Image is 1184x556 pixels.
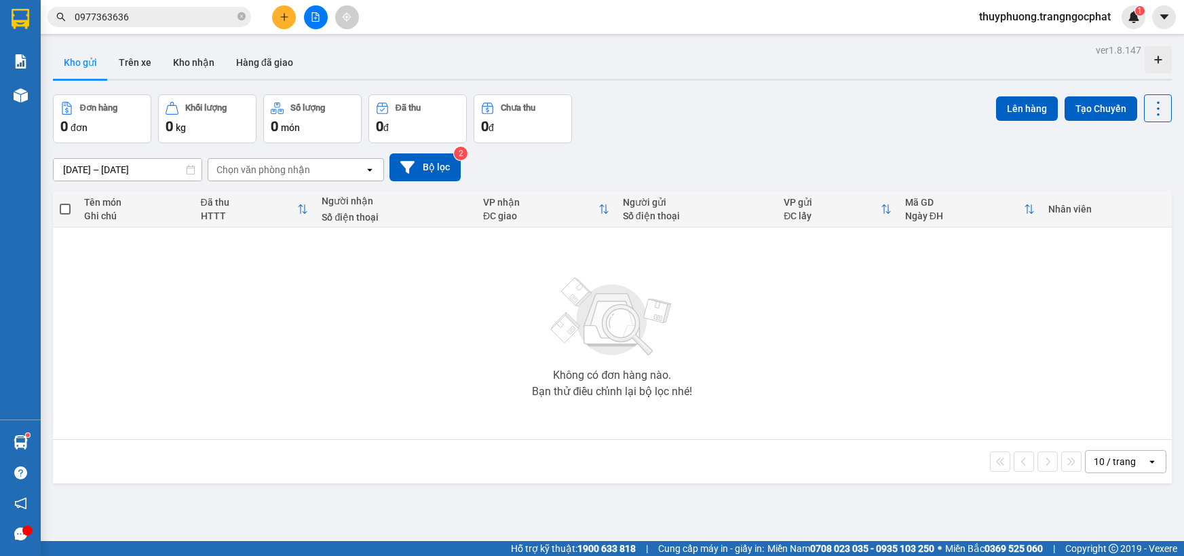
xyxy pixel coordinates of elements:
button: Trên xe [108,46,162,79]
span: message [14,527,27,540]
button: Lên hàng [996,96,1058,121]
img: solution-icon [14,54,28,69]
button: plus [272,5,296,29]
span: 0 [166,118,173,134]
span: caret-down [1158,11,1170,23]
th: Toggle SortBy [194,191,316,227]
button: Kho gửi [53,46,108,79]
span: 1 [1137,6,1142,16]
div: Khối lượng [185,103,227,113]
span: aim [342,12,351,22]
span: thuyphuong.trangngocphat [968,8,1122,25]
svg: open [1147,456,1158,467]
span: 0 [481,118,489,134]
span: kg [176,122,186,133]
span: | [1053,541,1055,556]
sup: 1 [1135,6,1145,16]
div: Bạn thử điều chỉnh lại bộ lọc nhé! [532,386,692,397]
span: Miền Nam [767,541,934,556]
span: Cung cấp máy in - giấy in: [658,541,764,556]
sup: 2 [454,147,467,160]
input: Tìm tên, số ĐT hoặc mã đơn [75,10,235,24]
div: HTTT [201,210,298,221]
span: 0 [60,118,68,134]
div: Đơn hàng [80,103,117,113]
div: Người gửi [623,197,771,208]
div: Số lượng [290,103,325,113]
span: ⚪️ [938,546,942,551]
div: Mã GD [905,197,1024,208]
span: Miền Bắc [945,541,1043,556]
img: warehouse-icon [14,88,28,103]
span: close-circle [237,11,246,24]
th: Toggle SortBy [777,191,898,227]
span: đơn [71,122,88,133]
div: VP nhận [483,197,598,208]
div: Số điện thoại [322,212,470,223]
div: Tên món [84,197,187,208]
span: search [56,12,66,22]
div: Nhân viên [1048,204,1165,215]
span: plus [280,12,289,22]
img: warehouse-icon [14,435,28,449]
span: | [646,541,648,556]
th: Toggle SortBy [476,191,616,227]
div: Đã thu [396,103,421,113]
button: aim [335,5,359,29]
div: Không có đơn hàng nào. [553,370,671,381]
button: Đơn hàng0đơn [53,94,151,143]
div: Ngày ĐH [905,210,1024,221]
div: Tạo kho hàng mới [1145,46,1172,73]
button: Bộ lọc [389,153,461,181]
button: Tạo Chuyến [1065,96,1137,121]
sup: 1 [26,433,30,437]
div: 10 / trang [1094,455,1136,468]
input: Select a date range. [54,159,202,181]
span: close-circle [237,12,246,20]
svg: open [364,164,375,175]
button: Số lượng0món [263,94,362,143]
span: món [281,122,300,133]
img: logo-vxr [12,9,29,29]
button: Hàng đã giao [225,46,304,79]
div: Chọn văn phòng nhận [216,163,310,177]
strong: 0369 525 060 [985,543,1043,554]
span: 0 [271,118,278,134]
button: file-add [304,5,328,29]
img: svg+xml;base64,PHN2ZyBjbGFzcz0ibGlzdC1wbHVnX19zdmciIHhtbG5zPSJodHRwOi8vd3d3LnczLm9yZy8yMDAwL3N2Zy... [544,270,680,365]
span: 0 [376,118,383,134]
button: Khối lượng0kg [158,94,256,143]
span: copyright [1109,544,1118,553]
span: Hỗ trợ kỹ thuật: [511,541,636,556]
div: ver 1.8.147 [1096,43,1141,58]
div: ĐC giao [483,210,598,221]
div: Người nhận [322,196,470,206]
div: Chưa thu [501,103,535,113]
button: Kho nhận [162,46,225,79]
button: Đã thu0đ [368,94,467,143]
span: notification [14,497,27,510]
span: đ [383,122,389,133]
div: ĐC lấy [784,210,880,221]
div: Đã thu [201,197,298,208]
span: file-add [311,12,320,22]
button: caret-down [1152,5,1176,29]
div: Số điện thoại [623,210,771,221]
strong: 0708 023 035 - 0935 103 250 [810,543,934,554]
div: Ghi chú [84,210,187,221]
span: đ [489,122,494,133]
div: VP gửi [784,197,880,208]
span: question-circle [14,466,27,479]
button: Chưa thu0đ [474,94,572,143]
th: Toggle SortBy [898,191,1042,227]
img: icon-new-feature [1128,11,1140,23]
strong: 1900 633 818 [577,543,636,554]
